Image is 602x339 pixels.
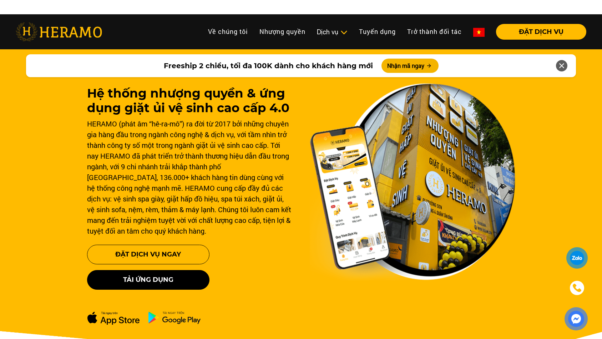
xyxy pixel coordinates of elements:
a: Nhượng quyền [254,24,311,39]
a: ĐẶT DỊCH VỤ [490,29,586,35]
img: phone-icon [573,284,581,292]
div: HERAMO (phát âm “hê-ra-mô”) ra đời từ 2017 bởi những chuyên gia hàng đầu trong ngành công nghệ & ... [87,118,293,236]
img: subToggleIcon [340,29,348,36]
span: Freeship 2 chiều, tối đa 100K dành cho khách hàng mới [164,60,373,71]
a: Tuyển dụng [353,24,401,39]
button: ĐẶT DỊCH VỤ [496,24,586,40]
img: ch-dowload [148,311,201,324]
div: Dịch vụ [317,27,348,37]
button: Tải ứng dụng [87,270,209,290]
a: Trở thành đối tác [401,24,467,39]
button: Đặt Dịch Vụ Ngay [87,245,209,264]
img: vn-flag.png [473,28,485,37]
a: phone-icon [567,278,587,298]
h1: Hệ thống nhượng quyền & ứng dụng giặt ủi vệ sinh cao cấp 4.0 [87,86,293,115]
img: banner [310,83,515,280]
button: Nhận mã ngay [381,59,439,73]
img: heramo-logo.png [16,23,102,41]
a: Về chúng tôi [202,24,254,39]
img: apple-dowload [87,311,140,325]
